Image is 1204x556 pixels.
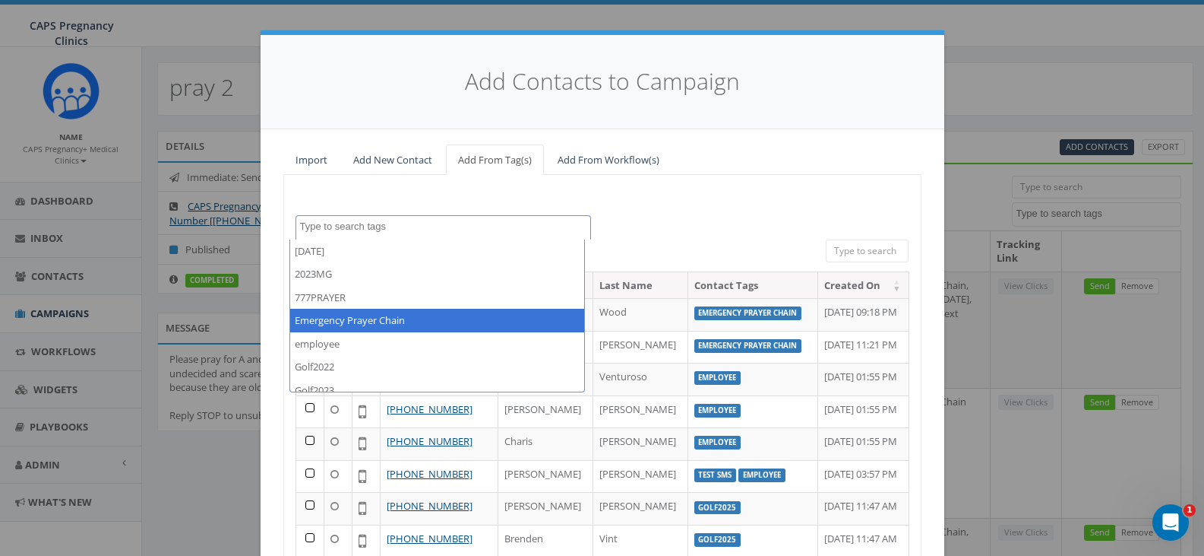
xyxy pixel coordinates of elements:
[387,499,472,513] a: [PHONE_NUMBER]
[283,65,921,98] h4: Add Contacts to Campaign
[1152,504,1189,541] iframe: Intercom live chat
[446,145,544,176] a: Add From Tag(s)
[694,469,737,482] label: Test SMS
[694,339,802,353] label: Emergency Prayer Chain
[818,396,909,428] td: [DATE] 01:55 PM
[593,460,688,493] td: [PERSON_NAME]
[593,492,688,525] td: [PERSON_NAME]
[593,396,688,428] td: [PERSON_NAME]
[738,469,785,482] label: employee
[290,286,584,310] li: 777PRAYER
[593,363,688,396] td: Venturoso
[694,307,802,320] label: Emergency Prayer Chain
[818,331,909,364] td: [DATE] 11:21 PM
[290,355,584,379] li: Golf2022
[593,331,688,364] td: [PERSON_NAME]
[290,309,584,332] li: Emergency Prayer Chain
[387,434,472,448] a: [PHONE_NUMBER]
[818,427,909,460] td: [DATE] 01:55 PM
[818,298,909,331] td: [DATE] 09:18 PM
[498,460,593,493] td: [PERSON_NAME]
[387,532,472,545] a: [PHONE_NUMBER]
[283,145,340,176] a: Import
[694,404,741,418] label: employee
[498,427,593,460] td: Charis
[688,272,818,299] th: Contact Tags
[593,272,688,299] th: Last Name
[300,220,590,234] textarea: Search
[694,436,741,450] label: employee
[818,492,909,525] td: [DATE] 11:47 AM
[290,240,584,263] li: [DATE]
[387,467,472,481] a: [PHONE_NUMBER]
[694,533,741,547] label: Golf2025
[593,298,688,331] td: Wood
[290,262,584,286] li: 2023MG
[498,492,593,525] td: [PERSON_NAME]
[290,379,584,402] li: Golf2023
[545,145,672,176] a: Add From Workflow(s)
[694,371,741,385] label: employee
[290,332,584,356] li: employee
[1183,504,1196,516] span: 1
[694,501,741,515] label: Golf2025
[387,402,472,416] a: [PHONE_NUMBER]
[593,427,688,460] td: [PERSON_NAME]
[341,145,444,176] a: Add New Contact
[818,272,909,299] th: Created On: activate to sort column ascending
[826,240,909,262] input: Type to search
[818,363,909,396] td: [DATE] 01:55 PM
[818,460,909,493] td: [DATE] 03:57 PM
[498,396,593,428] td: [PERSON_NAME]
